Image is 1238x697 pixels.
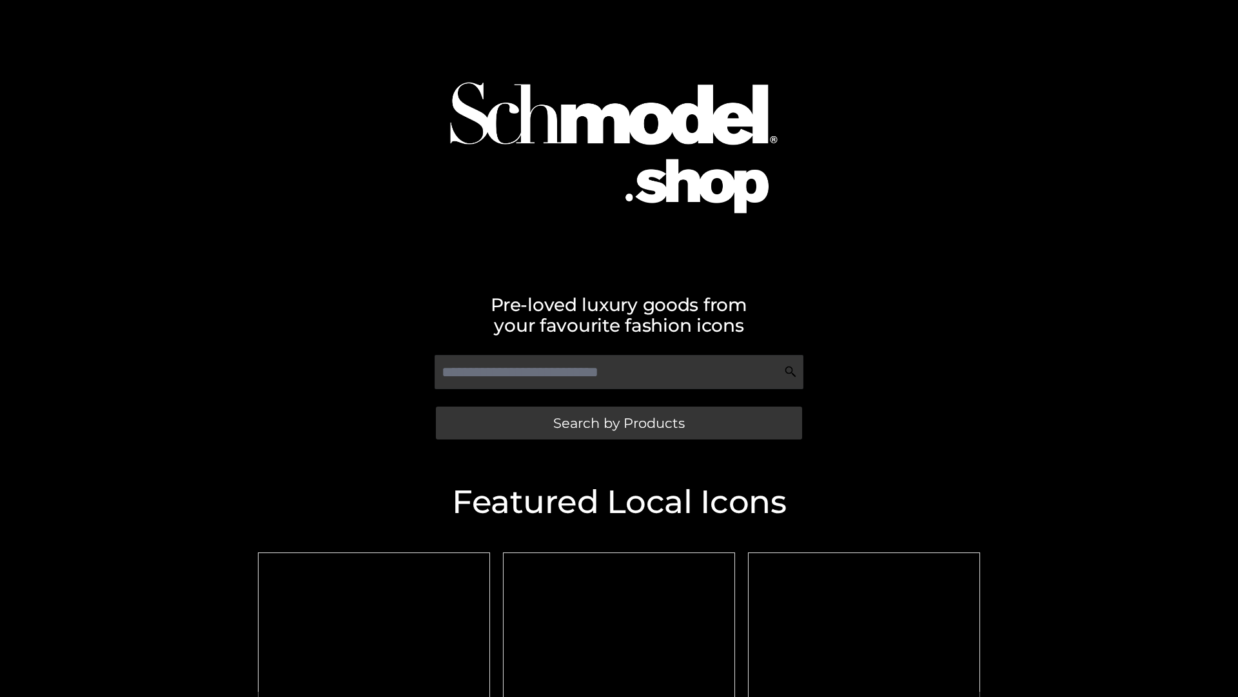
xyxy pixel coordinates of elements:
h2: Pre-loved luxury goods from your favourite fashion icons [251,294,987,336]
img: Search Icon [784,365,797,378]
span: Search by Products [553,416,685,430]
a: Search by Products [436,407,802,439]
h2: Featured Local Icons​ [251,486,987,518]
